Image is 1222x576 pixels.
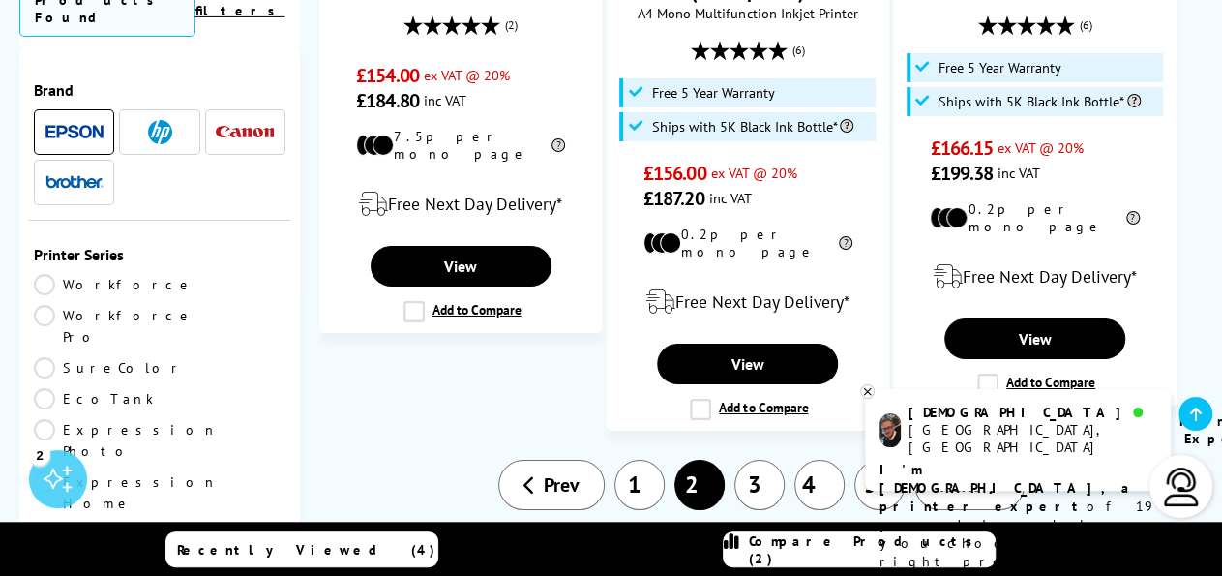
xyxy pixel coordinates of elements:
a: View [657,344,838,384]
span: Free 5 Year Warranty [651,85,774,101]
span: ex VAT @ 20% [710,164,796,182]
b: I'm [DEMOGRAPHIC_DATA], a printer expert [879,461,1135,515]
a: Compare Products (2) [723,531,996,567]
span: ex VAT @ 20% [998,138,1084,157]
div: 2 [29,443,50,465]
a: Brother [45,170,104,195]
a: Prev [498,460,605,510]
a: Canon [216,120,274,144]
a: Epson [45,120,104,144]
span: £184.80 [356,88,419,113]
img: user-headset-light.svg [1162,468,1201,506]
a: 4 [794,460,845,510]
span: £187.20 [643,186,704,211]
div: modal_delivery [330,177,591,231]
a: Workforce Pro [34,305,194,348]
a: Recently Viewed (4) [165,531,438,567]
span: inc VAT [424,91,466,109]
a: Expression Home [34,471,218,514]
a: View [371,246,551,287]
div: [GEOGRAPHIC_DATA], [GEOGRAPHIC_DATA] [909,421,1155,456]
span: Ships with 5K Black Ink Bottle* [651,119,853,135]
span: Compare Products (2) [749,532,995,567]
a: 1 [614,460,665,510]
img: Canon [216,126,274,138]
span: Recently Viewed (4) [177,541,435,559]
a: 5 [854,460,905,510]
span: £156.00 [643,161,706,186]
li: 0.2p per mono page [643,226,852,260]
div: Printer Series [34,245,285,264]
a: SureColor [34,357,185,379]
span: £154.00 [356,63,419,88]
a: Expression Photo [34,419,218,462]
span: inc VAT [708,189,751,207]
div: Brand [34,80,285,100]
div: modal_delivery [617,275,879,329]
a: View [944,318,1125,359]
img: chris-livechat.png [879,413,901,447]
a: EcoTank [34,388,160,409]
img: HP [148,120,172,144]
span: (6) [792,32,805,69]
label: Add to Compare [977,374,1095,395]
div: [DEMOGRAPHIC_DATA] [909,404,1155,421]
span: (2) [505,7,518,44]
a: 3 [734,460,785,510]
label: Add to Compare [403,301,522,322]
span: Free 5 Year Warranty [939,60,1061,76]
li: 7.5p per mono page [356,128,565,163]
a: HP [131,120,189,144]
span: £199.38 [930,161,993,186]
div: modal_delivery [904,250,1165,304]
span: (6) [1080,7,1092,44]
span: inc VAT [998,164,1040,182]
img: Brother [45,175,104,189]
span: Prev [544,472,580,498]
p: of 19 years! I can help you choose the right product [879,461,1156,571]
span: A4 Mono Multifunction Inkjet Printer [617,4,879,22]
span: Ships with 5K Black Ink Bottle* [939,94,1141,109]
span: £166.15 [930,136,993,161]
li: 0.2p per mono page [930,200,1139,235]
span: ex VAT @ 20% [424,66,510,84]
label: Add to Compare [690,399,808,420]
img: Epson [45,125,104,139]
a: Workforce [34,274,194,295]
